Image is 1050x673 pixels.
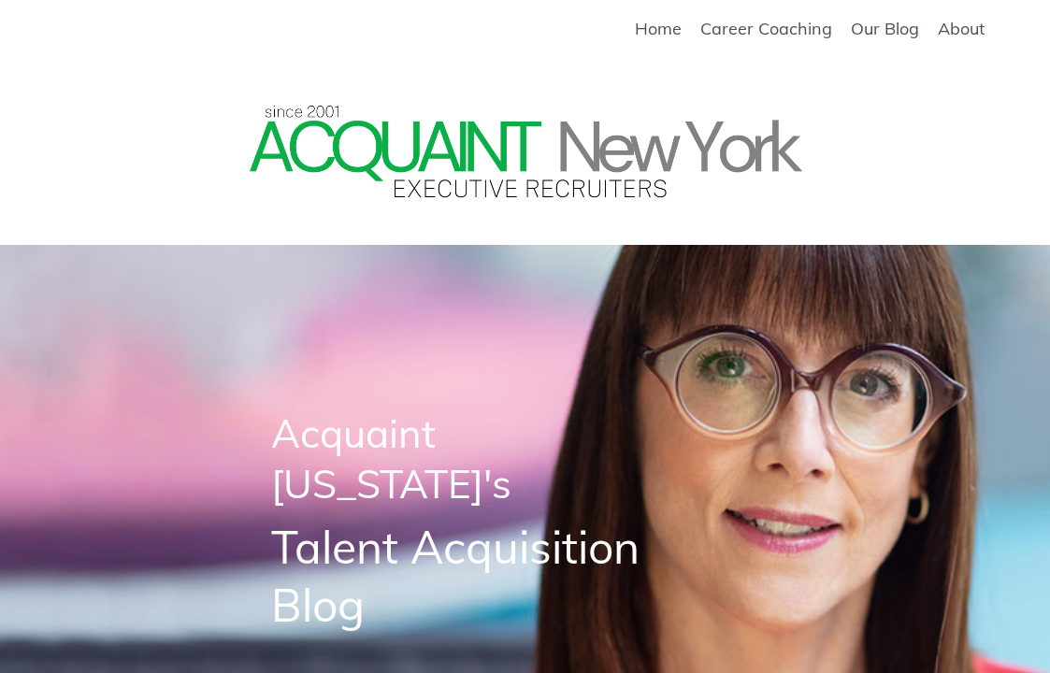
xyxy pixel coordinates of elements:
[271,577,365,633] span: Blog
[938,19,985,39] a: About
[851,19,919,39] a: Our Blog
[271,408,511,509] span: Acquaint [US_STATE]'s
[635,19,682,39] a: Home
[700,19,832,39] a: Career Coaching
[271,519,640,575] span: Talent Acquisition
